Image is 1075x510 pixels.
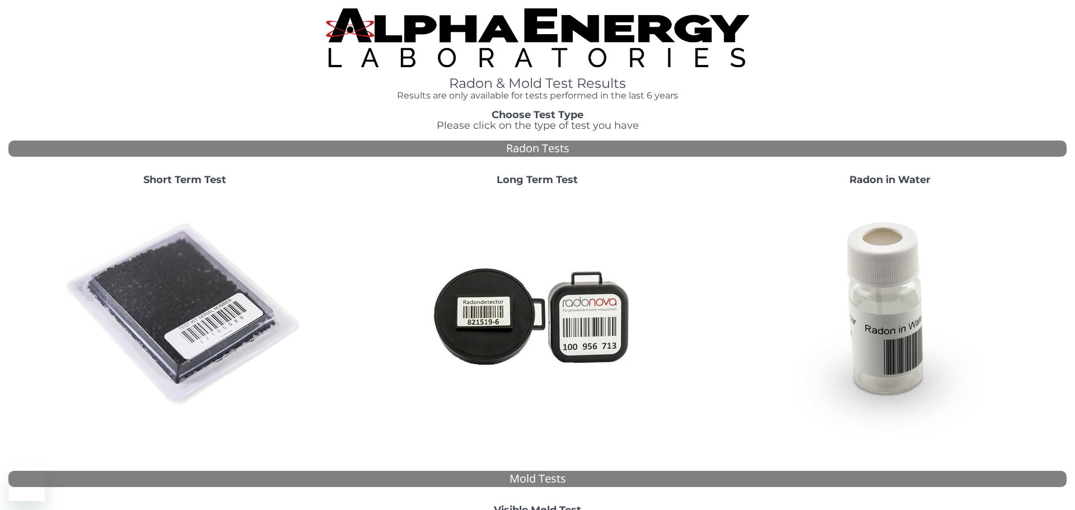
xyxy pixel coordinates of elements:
img: Radtrak2vsRadtrak3.jpg [417,194,658,435]
span: Please click on the type of test you have [437,119,639,132]
strong: Short Term Test [143,174,226,186]
img: ShortTerm.jpg [64,194,305,435]
img: TightCrop.jpg [326,8,749,67]
div: Radon Tests [8,141,1067,157]
div: Mold Tests [8,471,1067,487]
strong: Choose Test Type [492,109,583,121]
strong: Radon in Water [849,174,931,186]
iframe: Button to launch messaging window [9,465,45,501]
h4: Results are only available for tests performed in the last 6 years [326,91,749,101]
img: RadoninWater.jpg [770,194,1011,435]
h1: Radon & Mold Test Results [326,76,749,91]
strong: Long Term Test [497,174,578,186]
